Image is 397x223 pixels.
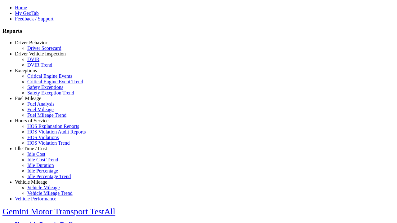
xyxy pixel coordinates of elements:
[27,46,61,51] a: Driver Scorecard
[27,140,70,146] a: HOS Violation Trend
[27,185,60,190] a: Vehicle Mileage
[15,5,27,10] a: Home
[27,73,72,79] a: Critical Engine Events
[27,168,58,173] a: Idle Percentage
[27,101,55,107] a: Fuel Analysis
[27,157,58,162] a: Idle Cost Trend
[27,79,83,84] a: Critical Engine Event Trend
[15,96,41,101] a: Fuel Mileage
[27,163,54,168] a: Idle Duration
[27,90,74,95] a: Safety Exception Trend
[15,51,66,56] a: Driver Vehicle Inspection
[27,190,73,196] a: Vehicle Mileage Trend
[15,179,47,185] a: Vehicle Mileage
[15,146,47,151] a: Idle Time / Cost
[2,207,115,216] a: Gemini Motor Transport TestAll
[27,124,79,129] a: HOS Explanation Reports
[15,16,53,21] a: Feedback / Support
[15,40,47,45] a: Driver Behavior
[27,107,54,112] a: Fuel Mileage
[15,11,39,16] a: My GeoTab
[27,62,52,68] a: DVIR Trend
[27,129,86,134] a: HOS Violation Audit Reports
[27,112,66,118] a: Fuel Mileage Trend
[2,28,395,34] h3: Reports
[15,118,48,123] a: Hours of Service
[27,151,45,157] a: Idle Cost
[15,68,37,73] a: Exceptions
[27,174,71,179] a: Idle Percentage Trend
[27,85,63,90] a: Safety Exceptions
[27,57,39,62] a: DVIR
[27,135,59,140] a: HOS Violations
[15,196,56,201] a: Vehicle Performance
